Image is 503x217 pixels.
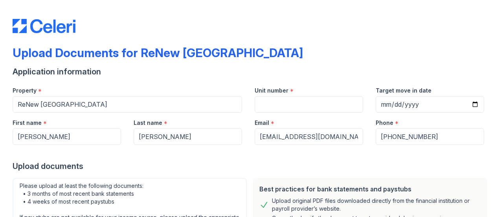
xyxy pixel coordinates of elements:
[13,66,490,77] div: Application information
[376,87,431,95] label: Target move in date
[376,119,393,127] label: Phone
[13,19,75,33] img: CE_Logo_Blue-a8612792a0a2168367f1c8372b55b34899dd931a85d93a1a3d3e32e68fde9ad4.png
[13,161,490,172] div: Upload documents
[255,87,288,95] label: Unit number
[13,87,37,95] label: Property
[13,119,42,127] label: First name
[134,119,162,127] label: Last name
[255,119,269,127] label: Email
[13,46,303,60] div: Upload Documents for ReNew [GEOGRAPHIC_DATA]
[272,197,481,213] div: Upload original PDF files downloaded directly from the financial institution or payroll provider’...
[259,184,481,194] div: Best practices for bank statements and paystubs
